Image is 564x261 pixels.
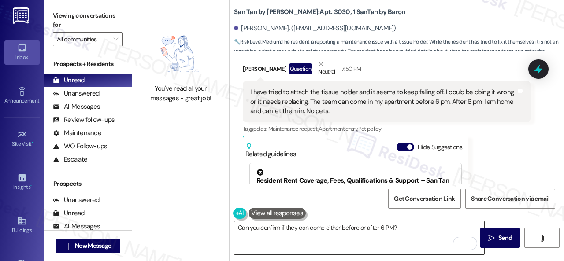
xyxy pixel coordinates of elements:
[234,38,281,45] strong: 🔧 Risk Level: Medium
[418,143,462,152] label: Hide Suggestions
[44,59,132,69] div: Prospects + Residents
[234,7,405,17] b: San Tan by [PERSON_NAME]: Apt. 3030, 1 SanTan by Baron
[358,125,382,132] span: Pet policy
[56,239,121,253] button: New Message
[256,169,455,195] div: Resident Rent Coverage, Fees, Qualifications & Support – San Tan by Baron Buildings: null null, n...
[53,102,100,111] div: All Messages
[32,140,33,146] span: •
[146,28,215,80] img: empty-state
[243,122,531,135] div: Tagged as:
[53,142,107,151] div: WO Follow-ups
[319,125,358,132] span: Apartment entry ,
[53,115,115,125] div: Review follow-ups
[471,194,549,203] span: Share Conversation via email
[4,213,40,237] a: Buildings
[57,32,109,46] input: All communities
[538,235,545,242] i: 
[234,37,564,66] span: : The resident is reporting a maintenance issue with a tissue holder. While the resident has trie...
[53,209,85,218] div: Unread
[289,63,312,74] div: Question
[339,64,361,74] div: 7:50 PM
[245,143,297,159] div: Related guidelines
[53,76,85,85] div: Unread
[30,183,32,189] span: •
[53,222,100,231] div: All Messages
[53,155,87,164] div: Escalate
[388,189,460,209] button: Get Conversation Link
[53,195,100,205] div: Unanswered
[316,59,337,78] div: Neutral
[113,36,118,43] i: 
[53,89,100,98] div: Unanswered
[234,24,396,33] div: [PERSON_NAME]. ([EMAIL_ADDRESS][DOMAIN_NAME])
[250,88,516,116] div: I have tried to attach the tissue holder and it seems to keep falling off. I could be doing it wr...
[243,59,531,81] div: [PERSON_NAME]
[53,9,123,32] label: Viewing conversations for
[465,189,555,209] button: Share Conversation via email
[53,129,101,138] div: Maintenance
[4,170,40,194] a: Insights •
[44,179,132,188] div: Prospects
[234,221,484,254] textarea: To enrich screen reader interactions, please activate Accessibility in Grammarly extension settings
[480,228,520,248] button: Send
[75,241,111,250] span: New Message
[13,7,31,24] img: ResiDesk Logo
[498,233,512,243] span: Send
[142,84,219,103] div: You've read all your messages - great job!
[39,96,41,103] span: •
[394,194,455,203] span: Get Conversation Link
[4,40,40,64] a: Inbox
[488,235,495,242] i: 
[4,127,40,151] a: Site Visit •
[268,125,319,132] span: Maintenance request ,
[65,243,71,250] i: 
